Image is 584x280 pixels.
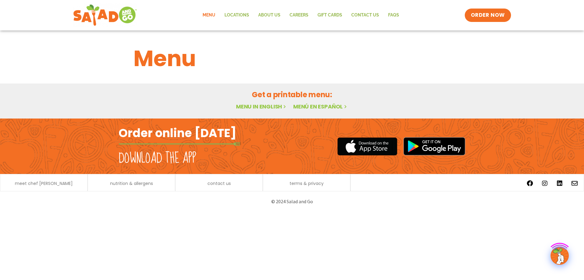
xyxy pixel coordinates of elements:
a: terms & privacy [290,181,324,186]
nav: Menu [198,8,404,22]
img: google_play [403,137,465,155]
a: GIFT CARDS [313,8,347,22]
h2: Download the app [119,150,196,167]
a: Menú en español [293,103,348,110]
a: meet chef [PERSON_NAME] [15,181,73,186]
a: contact us [207,181,231,186]
img: appstore [337,136,397,156]
a: FAQs [384,8,404,22]
img: new-SAG-logo-768×292 [73,3,137,27]
a: Careers [285,8,313,22]
h2: Order online [DATE] [119,126,236,140]
a: Menu in English [236,103,287,110]
h2: Get a printable menu: [134,89,450,100]
a: Contact Us [347,8,384,22]
h1: Menu [134,42,450,75]
img: fork [119,142,240,146]
p: © 2024 Salad and Go [122,197,462,206]
span: ORDER NOW [471,12,505,19]
a: About Us [254,8,285,22]
a: Menu [198,8,220,22]
a: Locations [220,8,254,22]
a: ORDER NOW [465,9,511,22]
a: nutrition & allergens [110,181,153,186]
